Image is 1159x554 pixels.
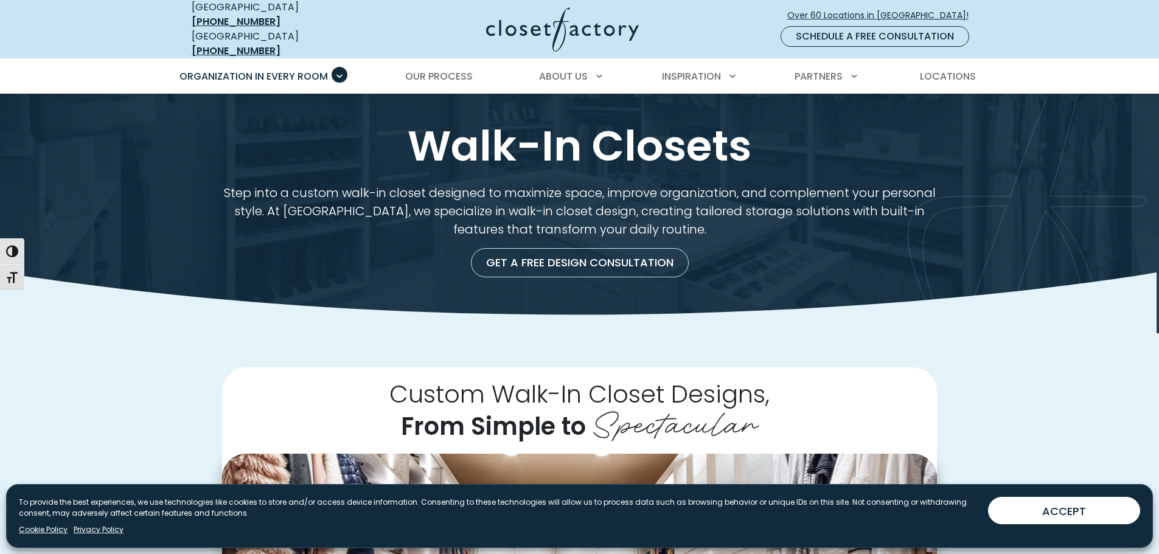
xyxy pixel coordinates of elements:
[787,5,979,26] a: Over 60 Locations in [GEOGRAPHIC_DATA]!
[189,123,970,169] h1: Walk-In Closets
[662,69,721,83] span: Inspiration
[781,26,969,47] a: Schedule a Free Consultation
[171,60,989,94] nav: Primary Menu
[486,7,639,52] img: Closet Factory Logo
[19,497,978,519] p: To provide the best experiences, we use technologies like cookies to store and/or access device i...
[401,409,586,443] span: From Simple to
[405,69,473,83] span: Our Process
[389,377,770,411] span: Custom Walk-In Closet Designs,
[471,248,689,277] a: Get a Free Design Consultation
[988,497,1140,524] button: ACCEPT
[192,44,280,58] a: [PHONE_NUMBER]
[787,9,978,22] span: Over 60 Locations in [GEOGRAPHIC_DATA]!
[920,69,976,83] span: Locations
[539,69,588,83] span: About Us
[222,184,937,238] p: Step into a custom walk-in closet designed to maximize space, improve organization, and complemen...
[179,69,328,83] span: Organization in Every Room
[192,15,280,29] a: [PHONE_NUMBER]
[592,396,758,445] span: Spectacular
[74,524,124,535] a: Privacy Policy
[192,29,368,58] div: [GEOGRAPHIC_DATA]
[19,524,68,535] a: Cookie Policy
[795,69,843,83] span: Partners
